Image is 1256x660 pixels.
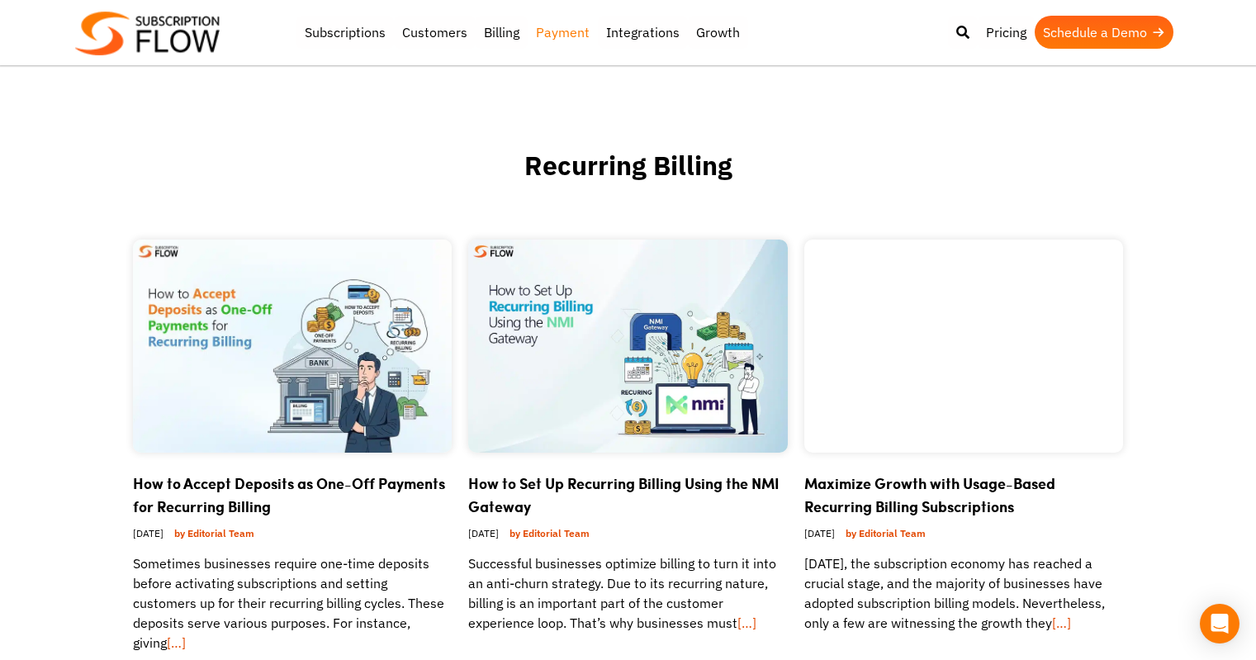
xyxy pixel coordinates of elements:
[839,523,932,544] a: by Editorial Team
[1035,16,1173,49] a: Schedule a Demo
[804,240,1124,453] img: usage‑based recurring billing subscriptions
[1200,604,1239,643] div: Open Intercom Messenger
[737,615,756,631] a: […]
[978,16,1035,49] a: Pricing
[804,518,1124,553] div: [DATE]
[528,16,598,49] a: Payment
[133,518,453,553] div: [DATE]
[476,16,528,49] a: Billing
[468,553,788,633] p: Successful businesses optimize billing to turn it into an anti-churn strategy. Due to its recurri...
[688,16,748,49] a: Growth
[167,634,186,651] a: […]
[468,240,788,453] img: Set Up Recurring Billing in NMI
[468,472,780,517] a: How to Set Up Recurring Billing Using the NMI Gateway
[1052,615,1071,631] a: […]
[133,240,453,453] img: Accept Deposits as One-Off Payments
[296,16,394,49] a: Subscriptions
[598,16,688,49] a: Integrations
[804,553,1124,633] p: [DATE], the subscription economy has reached a crucial stage, and the majority of businesses have...
[168,523,261,544] a: by Editorial Team
[133,553,453,653] p: Sometimes businesses require one-time deposits before activating subscriptions and setting custom...
[75,12,220,55] img: Subscriptionflow
[133,472,445,517] a: How to Accept Deposits as One-Off Payments for Recurring Billing
[503,523,596,544] a: by Editorial Team
[468,518,788,553] div: [DATE]
[394,16,476,49] a: Customers
[804,472,1055,517] a: Maximize Growth with Usage-Based Recurring Billing Subscriptions
[133,149,1124,223] h1: Recurring Billing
